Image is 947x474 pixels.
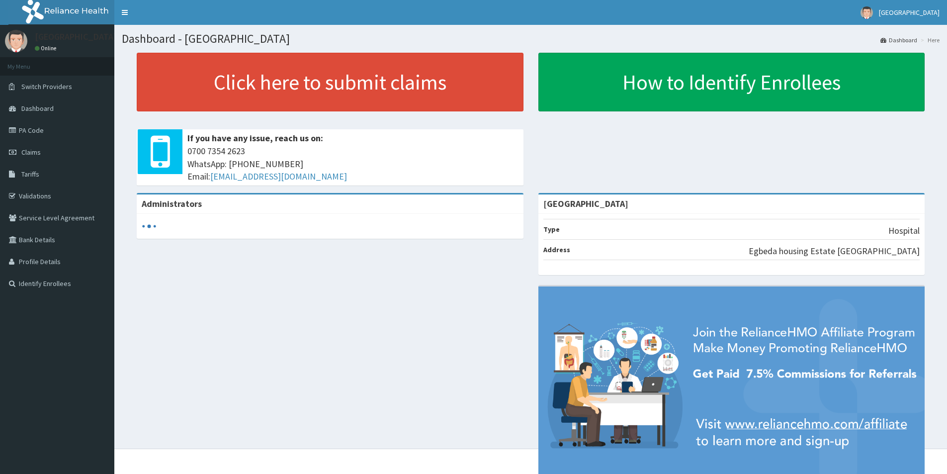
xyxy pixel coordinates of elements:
a: How to Identify Enrollees [538,53,925,111]
img: User Image [5,30,27,52]
span: 0700 7354 2623 WhatsApp: [PHONE_NUMBER] Email: [187,145,518,183]
h1: Dashboard - [GEOGRAPHIC_DATA] [122,32,940,45]
b: Administrators [142,198,202,209]
span: [GEOGRAPHIC_DATA] [879,8,940,17]
li: Here [918,36,940,44]
b: Type [543,225,560,234]
img: User Image [861,6,873,19]
span: Switch Providers [21,82,72,91]
p: Egbeda housing Estate [GEOGRAPHIC_DATA] [749,245,920,258]
strong: [GEOGRAPHIC_DATA] [543,198,628,209]
a: Click here to submit claims [137,53,523,111]
b: If you have any issue, reach us on: [187,132,323,144]
p: Hospital [888,224,920,237]
p: [GEOGRAPHIC_DATA] [35,32,117,41]
a: [EMAIL_ADDRESS][DOMAIN_NAME] [210,171,347,182]
a: Online [35,45,59,52]
span: Tariffs [21,170,39,179]
span: Claims [21,148,41,157]
svg: audio-loading [142,219,157,234]
span: Dashboard [21,104,54,113]
a: Dashboard [880,36,917,44]
b: Address [543,245,570,254]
